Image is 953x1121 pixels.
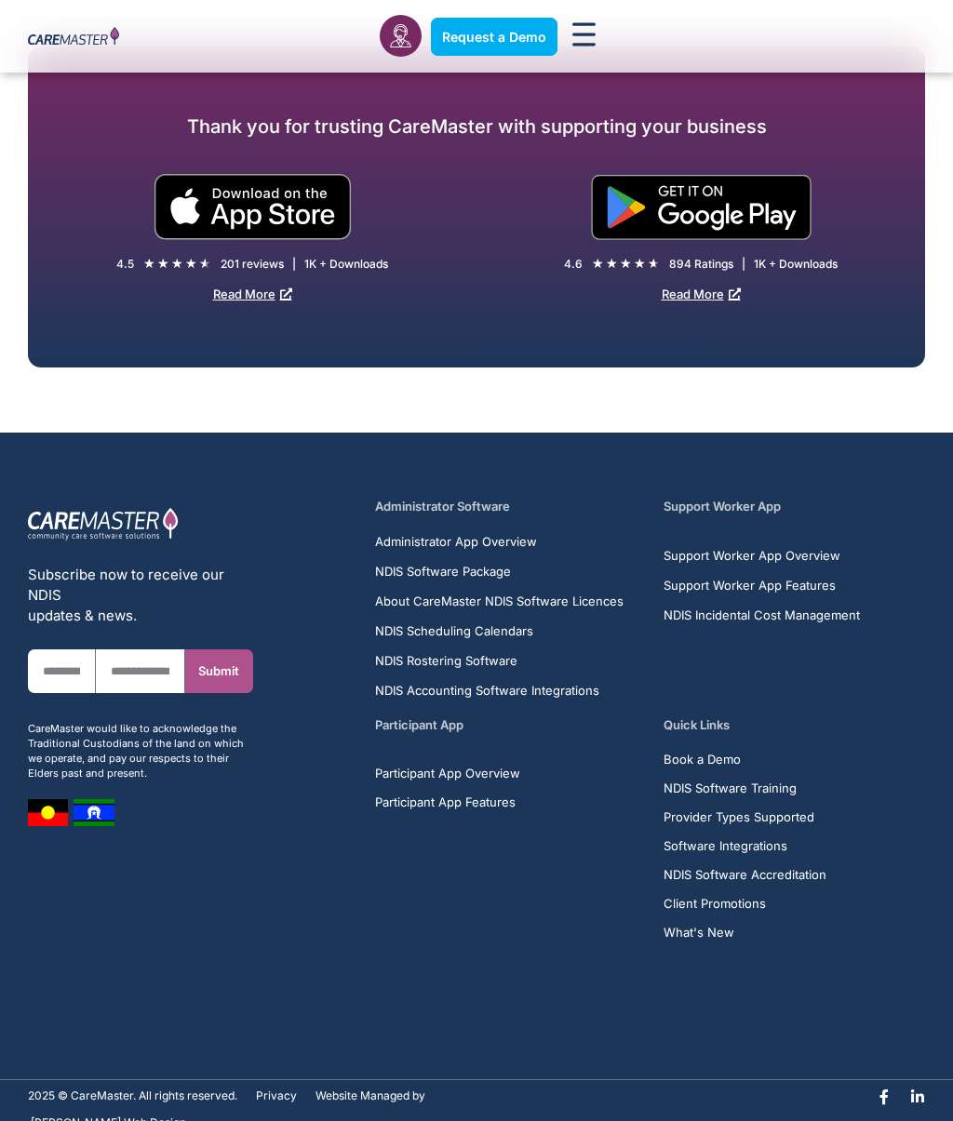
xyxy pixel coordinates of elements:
[28,27,119,47] img: CareMaster Logo
[664,926,934,940] a: What's New
[664,868,934,882] a: NDIS Software Accreditation
[634,254,646,274] i: ★
[28,565,253,626] div: Subscribe now to receive our NDIS updates & news.
[199,254,211,274] i: ★
[664,897,934,911] a: Client Promotions
[664,548,934,563] a: Support Worker App Overview
[375,767,646,781] a: Participant App Overview
[185,649,253,693] button: Submit
[154,174,352,240] img: small black download on the apple app store button.
[664,607,934,622] a: NDIS Incidental Cost Management
[664,578,836,593] span: Support Worker App Features
[375,653,646,668] a: NDIS Rostering Software
[198,664,239,678] span: Submit
[664,839,934,853] a: Software Integrations
[648,254,660,274] i: ★
[664,498,934,515] h5: Support Worker App
[664,926,734,940] span: What's New
[74,799,114,826] img: image 8
[221,256,388,272] div: 201 reviews | 1K + Downloads
[664,716,934,734] h5: Quick Links
[375,564,646,579] a: NDIS Software Package
[143,254,211,274] div: 4.5/5
[375,564,511,579] span: NDIS Software Package
[592,254,660,274] div: 4.6/5
[375,767,520,781] span: Participant App Overview
[185,254,197,274] i: ★
[28,1089,237,1102] p: 2025 © CareMaster. All rights reserved.
[431,18,557,56] a: Request a Demo
[116,256,134,272] div: 4.5
[375,534,537,549] span: Administrator App Overview
[664,897,766,911] span: Client Promotions
[375,498,646,515] h5: Administrator Software
[28,112,925,141] div: Thank you for trusting CareMaster with supporting your business
[664,753,934,767] a: Book a Demo
[664,839,787,853] span: Software Integrations
[375,623,533,638] span: NDIS Scheduling Calendars
[591,175,812,240] img: "Get is on" Black Google play button.
[664,753,741,767] span: Book a Demo
[213,287,292,301] a: Read More
[375,683,646,698] a: NDIS Accounting Software Integrations
[28,649,253,712] form: New Form
[375,534,646,549] a: Administrator App Overview
[567,17,602,57] div: Menu Toggle
[592,254,604,274] i: ★
[375,594,624,608] span: About CareMaster NDIS Software Licences
[669,256,838,272] div: 894 Ratings | 1K + Downloads
[171,254,183,274] i: ★
[664,781,934,795] a: NDIS Software Training
[315,1089,425,1102] span: Website Managed by
[664,810,934,824] a: Provider Types Supported
[375,795,516,809] span: Participant App Features
[256,1089,297,1102] a: Privacy
[375,795,646,809] a: Participant App Features
[664,868,826,882] span: NDIS Software Accreditation
[157,254,169,274] i: ★
[564,256,583,272] div: 4.6
[28,721,253,781] div: CareMaster would like to acknowledge the Traditional Custodians of the land on which we operate, ...
[662,287,741,301] a: Read More
[375,594,646,608] a: About CareMaster NDIS Software Licences
[28,507,179,541] img: CareMaster Logo Part
[442,29,546,45] span: Request a Demo
[143,254,155,274] i: ★
[664,810,814,824] span: Provider Types Supported
[375,683,599,698] span: NDIS Accounting Software Integrations
[375,653,517,668] span: NDIS Rostering Software
[375,623,646,638] a: NDIS Scheduling Calendars
[664,548,840,563] span: Support Worker App Overview
[620,254,632,274] i: ★
[606,254,618,274] i: ★
[664,607,860,622] span: NDIS Incidental Cost Management
[375,716,646,734] h5: Participant App
[664,578,934,593] a: Support Worker App Features
[664,781,797,795] span: NDIS Software Training
[28,799,68,826] img: image 7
